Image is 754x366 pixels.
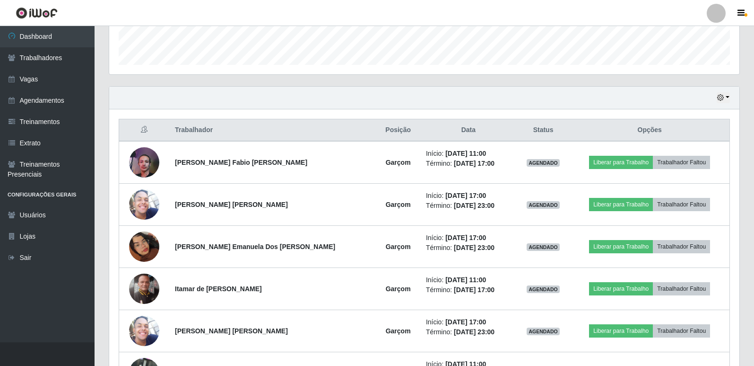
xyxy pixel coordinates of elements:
[426,243,511,253] li: Término:
[129,316,159,346] img: 1693441138055.jpeg
[454,328,494,336] time: [DATE] 23:00
[386,159,411,166] strong: Garçom
[589,198,653,211] button: Liberar para Trabalho
[420,119,517,142] th: Data
[653,324,710,338] button: Trabalhador Faltou
[527,243,560,251] span: AGENDADO
[527,159,560,167] span: AGENDADO
[426,275,511,285] li: Início:
[445,234,486,241] time: [DATE] 17:00
[445,276,486,284] time: [DATE] 11:00
[426,233,511,243] li: Início:
[527,286,560,293] span: AGENDADO
[517,119,570,142] th: Status
[426,327,511,337] li: Término:
[653,240,710,253] button: Trabalhador Faltou
[454,286,494,294] time: [DATE] 17:00
[454,160,494,167] time: [DATE] 17:00
[570,119,729,142] th: Opções
[426,285,511,295] li: Término:
[527,201,560,209] span: AGENDADO
[454,202,494,209] time: [DATE] 23:00
[426,201,511,211] li: Término:
[653,156,710,169] button: Trabalhador Faltou
[589,282,653,295] button: Liberar para Trabalho
[589,240,653,253] button: Liberar para Trabalho
[527,328,560,335] span: AGENDADO
[426,159,511,169] li: Término:
[386,243,411,250] strong: Garçom
[454,244,494,251] time: [DATE] 23:00
[175,201,288,208] strong: [PERSON_NAME] [PERSON_NAME]
[169,119,376,142] th: Trabalhador
[426,149,511,159] li: Início:
[129,142,159,183] img: 1737159671369.jpeg
[589,156,653,169] button: Liberar para Trabalho
[589,324,653,338] button: Liberar para Trabalho
[175,243,335,250] strong: [PERSON_NAME] Emanuela Dos [PERSON_NAME]
[445,150,486,157] time: [DATE] 11:00
[426,191,511,201] li: Início:
[16,7,58,19] img: CoreUI Logo
[653,282,710,295] button: Trabalhador Faltou
[175,159,307,166] strong: [PERSON_NAME] Fabio [PERSON_NAME]
[653,198,710,211] button: Trabalhador Faltou
[376,119,420,142] th: Posição
[426,317,511,327] li: Início:
[386,201,411,208] strong: Garçom
[386,285,411,293] strong: Garçom
[129,274,159,304] img: 1745442730986.jpeg
[129,189,159,220] img: 1693441138055.jpeg
[386,327,411,335] strong: Garçom
[175,327,288,335] strong: [PERSON_NAME] [PERSON_NAME]
[129,220,159,274] img: 1756135757654.jpeg
[445,192,486,199] time: [DATE] 17:00
[445,318,486,326] time: [DATE] 17:00
[175,285,262,293] strong: Itamar de [PERSON_NAME]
